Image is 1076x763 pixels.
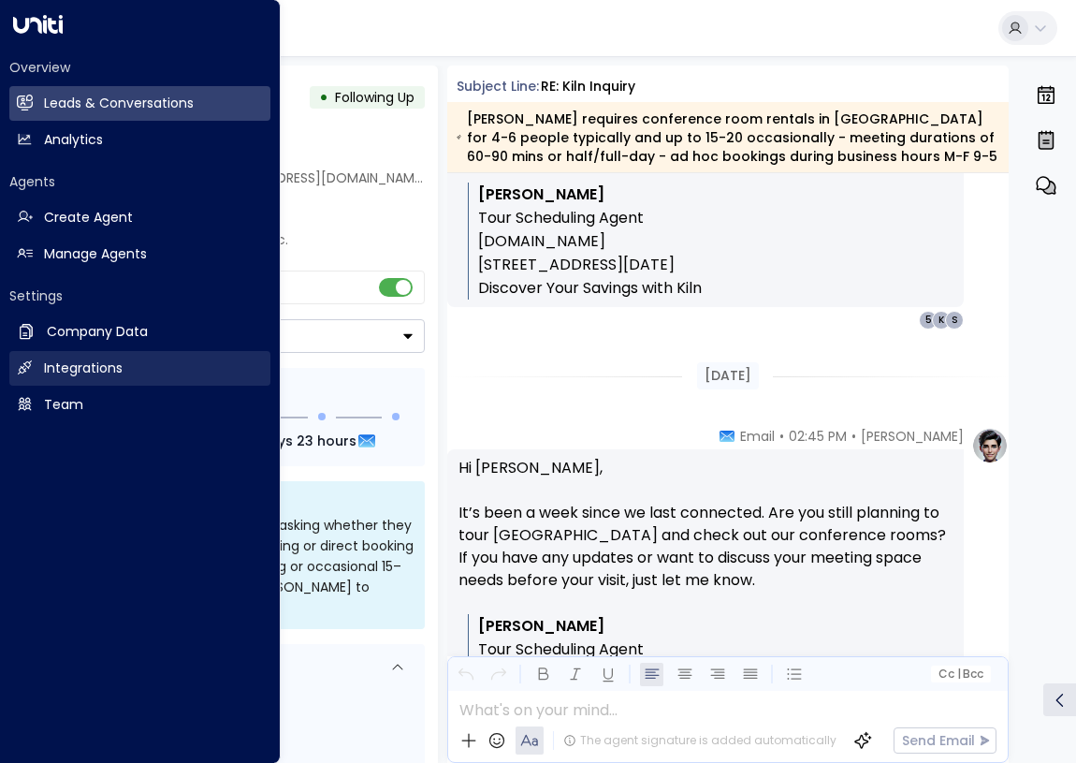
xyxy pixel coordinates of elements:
button: Undo [454,663,477,686]
h2: Leads & Conversations [44,94,194,113]
span: In about 1 days 23 hours [189,431,356,451]
span: Email [740,427,775,446]
a: Discover Your Savings with Kiln [478,276,702,300]
h2: Manage Agents [44,244,147,264]
span: • [779,427,784,446]
span: Tour Scheduling Agent [478,206,644,229]
h2: Overview [9,58,270,77]
span: Subject Line: [457,77,539,95]
strong: [PERSON_NAME] [478,183,604,205]
h2: Analytics [44,130,103,150]
h2: Integrations [44,359,123,378]
h2: Settings [9,286,270,305]
img: profile-logo.png [971,427,1009,464]
div: [PERSON_NAME] requires conference room rentals in [GEOGRAPHIC_DATA] for 4-6 people typically and ... [457,110,998,166]
span: Tour Scheduling Agent [478,638,644,661]
div: RE: Kiln Inquiry [541,77,635,96]
a: Team [9,388,270,422]
span: Following Up [335,88,414,107]
h2: Team [44,395,83,415]
div: [DATE] [697,362,759,389]
span: • [851,427,856,446]
button: Redo [487,663,510,686]
h2: Create Agent [44,208,133,227]
a: Leads & Conversations [9,86,270,121]
a: Analytics [9,123,270,157]
a: Manage Agents [9,237,270,271]
a: Company Data [9,315,270,349]
div: Next Follow Up: [92,431,410,451]
div: K [932,311,951,330]
div: 5 [919,311,938,330]
span: Cc Bcc [938,668,983,681]
h2: Company Data [47,322,148,342]
div: S [945,311,964,330]
h2: Agents [9,172,270,191]
div: Follow Up Sequence [92,383,410,403]
strong: [PERSON_NAME] [478,615,604,637]
button: Cc|Bcc [931,666,991,683]
div: The agent signature is added automatically [563,732,836,749]
a: Integrations [9,351,270,386]
a: Create Agent [9,200,270,235]
span: [STREET_ADDRESS][DATE] [478,253,675,276]
span: | [956,668,960,681]
span: [PERSON_NAME] [861,427,964,446]
span: 02:45 PM [789,427,847,446]
p: Hi [PERSON_NAME], It’s been a week since we last connected. Are you still planning to tour [GEOGR... [458,457,953,614]
div: • [319,81,328,114]
a: [DOMAIN_NAME] [478,229,605,253]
